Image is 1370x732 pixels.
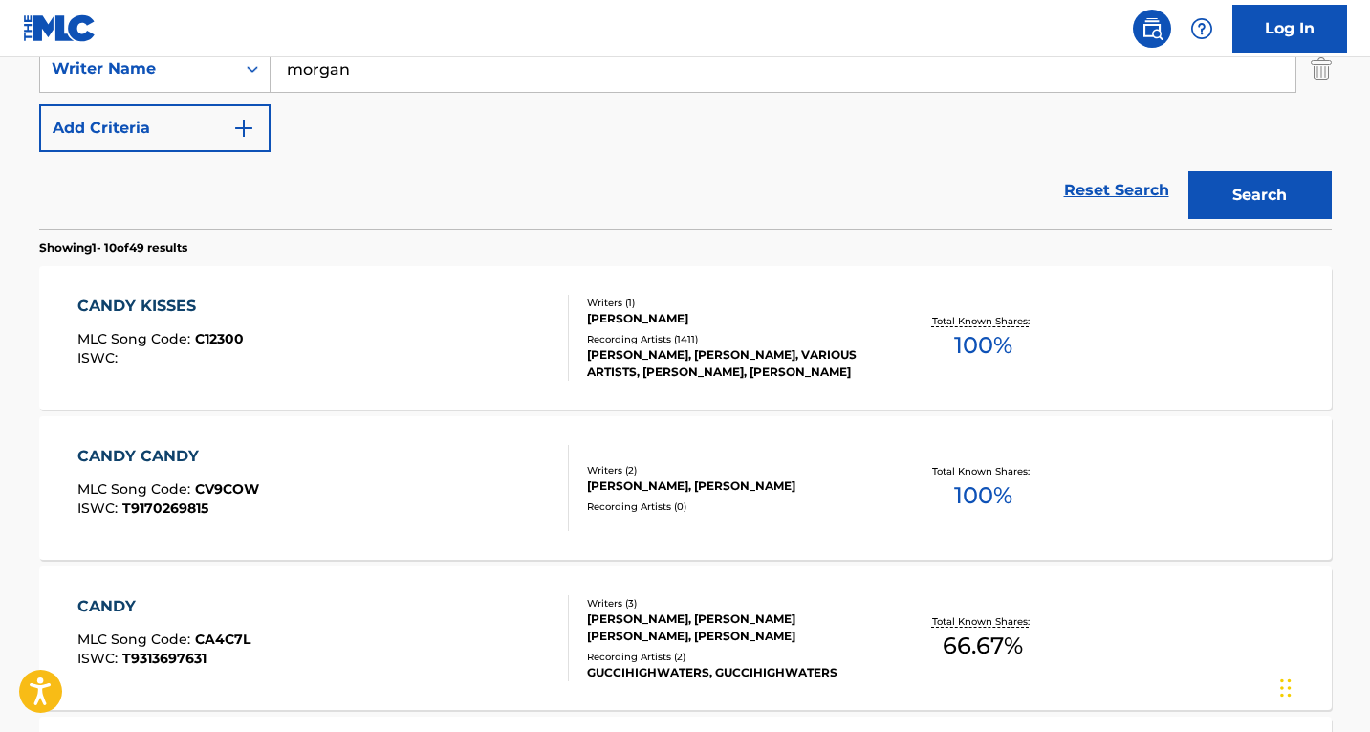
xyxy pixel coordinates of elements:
[943,629,1023,663] span: 66.67 %
[587,610,876,645] div: [PERSON_NAME], [PERSON_NAME] [PERSON_NAME], [PERSON_NAME]
[1311,45,1332,93] img: Delete Criterion
[1055,169,1179,211] a: Reset Search
[77,480,195,498] span: MLC Song Code :
[587,477,876,495] div: [PERSON_NAME], [PERSON_NAME]
[77,650,122,667] span: ISWC :
[954,328,1012,363] span: 100 %
[1232,5,1347,53] a: Log In
[77,349,122,366] span: ISWC :
[39,566,1332,710] a: CANDYMLC Song Code:CA4C7LISWC:T9313697631Writers (3)[PERSON_NAME], [PERSON_NAME] [PERSON_NAME], [...
[587,650,876,664] div: Recording Artists ( 2 )
[39,239,187,256] p: Showing 1 - 10 of 49 results
[77,295,244,318] div: CANDY KISSES
[587,499,876,514] div: Recording Artists ( 0 )
[52,57,224,80] div: Writer Name
[932,314,1034,328] p: Total Known Shares:
[932,464,1034,478] p: Total Known Shares:
[587,596,876,610] div: Writers ( 3 )
[932,614,1034,629] p: Total Known Shares:
[39,416,1332,560] a: CANDY CANDYMLC Song Code:CV9COWISWC:T9170269815Writers (2)[PERSON_NAME], [PERSON_NAME]Recording A...
[587,346,876,381] div: [PERSON_NAME], [PERSON_NAME], VARIOUS ARTISTS, [PERSON_NAME], [PERSON_NAME]
[954,478,1012,513] span: 100 %
[1274,640,1370,732] iframe: Chat Widget
[1141,17,1163,40] img: search
[23,14,97,42] img: MLC Logo
[1133,10,1171,48] a: Public Search
[232,117,255,140] img: 9d2ae6d4665cec9f34b9.svg
[77,595,250,618] div: CANDY
[587,332,876,346] div: Recording Artists ( 1411 )
[587,310,876,327] div: [PERSON_NAME]
[1280,659,1292,717] div: Drag
[39,266,1332,410] a: CANDY KISSESMLC Song Code:C12300ISWC:Writers (1)[PERSON_NAME]Recording Artists (1411)[PERSON_NAME...
[1188,171,1332,219] button: Search
[587,463,876,477] div: Writers ( 2 )
[77,330,195,347] span: MLC Song Code :
[195,631,250,648] span: CA4C7L
[122,650,207,667] span: T9313697631
[1183,10,1221,48] div: Help
[587,664,876,681] div: GUCCIHIGHWATERS, GUCCIHIGHWATERS
[122,499,208,517] span: T9170269815
[195,330,244,347] span: C12300
[1190,17,1213,40] img: help
[77,631,195,648] span: MLC Song Code :
[39,104,271,152] button: Add Criteria
[77,499,122,517] span: ISWC :
[587,296,876,310] div: Writers ( 1 )
[195,480,259,498] span: CV9COW
[77,445,259,468] div: CANDY CANDY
